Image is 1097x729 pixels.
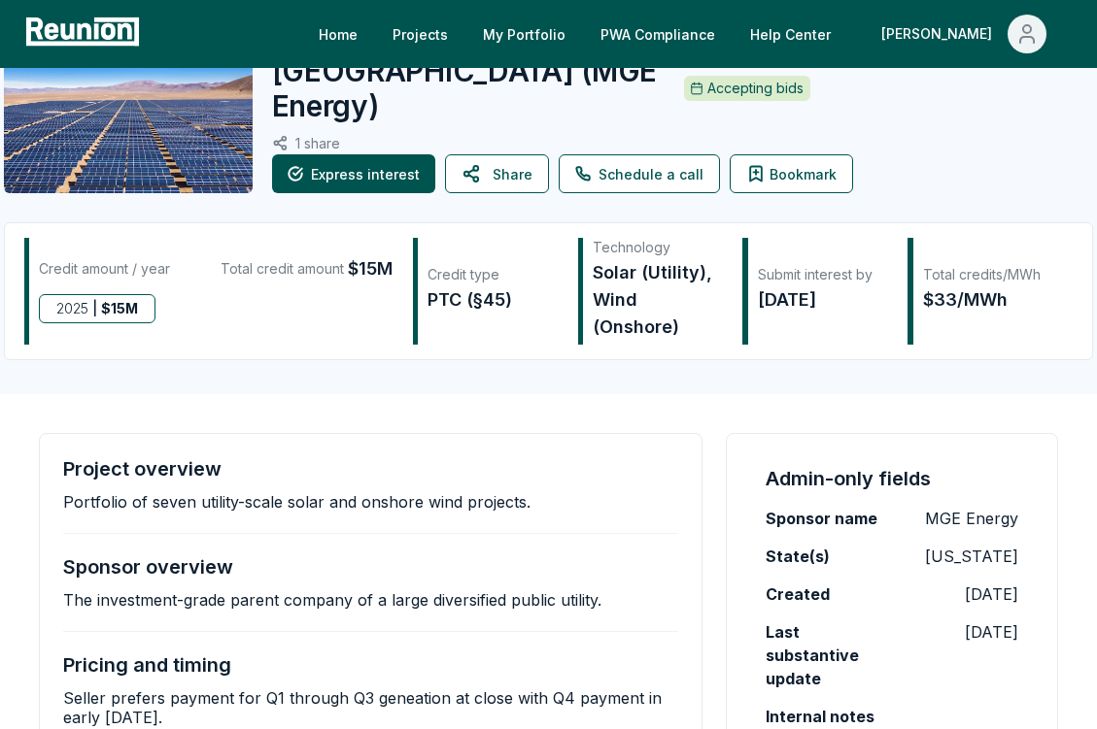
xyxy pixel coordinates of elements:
p: [US_STATE] [925,545,1018,568]
label: Last substantive update [766,620,892,690]
button: Bookmark [730,154,853,193]
p: Portfolio of seven utility-scale solar and onshore wind projects. [63,492,531,512]
h4: Pricing and timing [63,653,231,677]
label: Sponsor name [766,507,877,530]
a: My Portfolio [467,15,581,53]
p: Seller prefers payment for Q1 through Q3 geneation at close with Q4 payment in early [DATE]. [63,688,678,727]
a: Home [303,15,373,53]
a: PWA Compliance [585,15,731,53]
h4: Sponsor overview [63,555,233,579]
div: Submit interest by [758,265,887,284]
p: [DATE] [965,620,1018,644]
button: [PERSON_NAME] [866,15,1062,53]
h4: Admin-only fields [766,465,931,492]
span: $15M [348,255,393,282]
div: Technology [593,238,722,257]
button: Share [445,154,549,193]
label: State(s) [766,545,830,568]
nav: Main [303,15,1078,53]
span: $ 15M [101,295,138,322]
h4: Project overview [63,457,222,480]
div: [DATE] [758,286,887,314]
label: Internal notes [766,705,874,728]
p: [DATE] [965,582,1018,606]
p: 1 share [295,135,340,151]
div: $33/MWh [923,286,1052,314]
div: Credit amount / year [39,255,170,282]
span: 2025 [56,295,88,322]
span: | [92,295,97,322]
div: [PERSON_NAME] [881,15,1000,53]
p: Accepting bids [707,79,804,98]
button: Express interest [272,154,435,193]
a: Help Center [735,15,846,53]
a: Projects [377,15,463,53]
p: The investment-grade parent company of a large diversified public utility. [63,590,601,610]
div: Solar (Utility), Wind (Onshore) [593,259,722,341]
div: Total credit amount [221,255,393,282]
p: MGE Energy [925,507,1018,530]
label: Created [766,582,830,606]
img: Canyon Springs [4,53,253,193]
div: Credit type [428,265,557,284]
div: PTC (§45) [428,286,557,314]
span: ( MGE Energy ) [272,53,657,123]
div: Total credits/MWh [923,265,1052,284]
a: Schedule a call [559,154,720,193]
h2: [GEOGRAPHIC_DATA] [272,53,669,123]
